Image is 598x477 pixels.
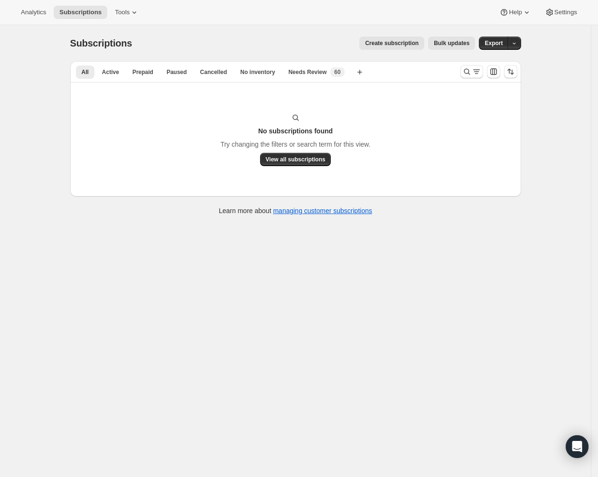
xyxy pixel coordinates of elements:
a: managing customer subscriptions [273,207,372,215]
span: Needs Review [289,68,327,76]
button: Create subscription [359,37,424,50]
span: Cancelled [200,68,227,76]
h3: No subscriptions found [258,126,333,136]
button: Subscriptions [54,6,107,19]
span: No inventory [240,68,275,76]
button: Settings [539,6,583,19]
span: Subscriptions [59,9,102,16]
div: Open Intercom Messenger [566,435,589,458]
button: Help [494,6,537,19]
button: Bulk updates [428,37,475,50]
button: Sort the results [504,65,517,78]
button: Analytics [15,6,52,19]
button: Tools [109,6,145,19]
span: Active [102,68,119,76]
span: Prepaid [132,68,153,76]
button: Create new view [352,65,367,79]
span: Export [485,39,503,47]
button: View all subscriptions [260,153,331,166]
button: Export [479,37,508,50]
span: Analytics [21,9,46,16]
span: View all subscriptions [266,156,326,163]
p: Learn more about [219,206,372,215]
span: Settings [554,9,577,16]
span: Create subscription [365,39,419,47]
span: 60 [334,68,340,76]
span: Bulk updates [434,39,469,47]
span: Tools [115,9,130,16]
span: Subscriptions [70,38,132,48]
span: Help [509,9,522,16]
span: Paused [167,68,187,76]
p: Try changing the filters or search term for this view. [220,140,370,149]
button: Customize table column order and visibility [487,65,500,78]
button: Search and filter results [460,65,483,78]
span: All [82,68,89,76]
